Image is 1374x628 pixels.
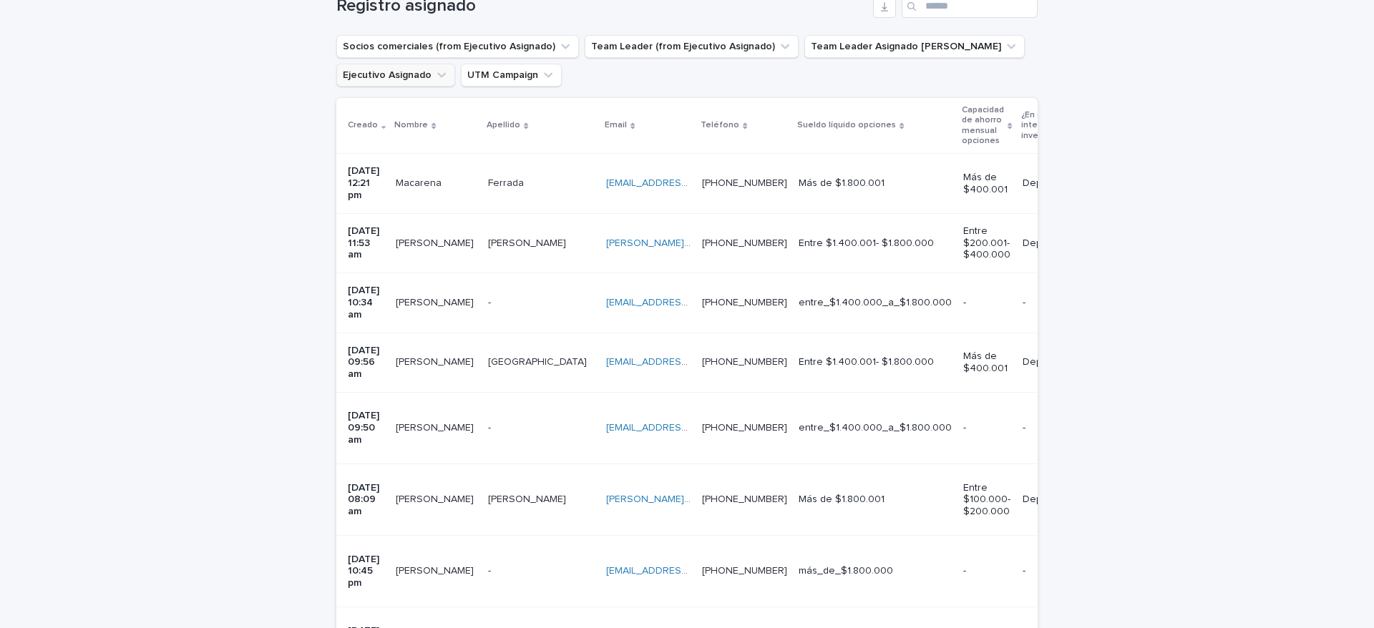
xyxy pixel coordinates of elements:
[963,297,1010,309] p: -
[963,422,1010,434] p: -
[396,353,477,368] p: [PERSON_NAME]
[1021,107,1088,144] p: ¿En qué estás interesado invertir?
[585,35,799,58] button: Team Leader (from Ejecutivo Asignado)
[702,423,787,433] a: [PHONE_NUMBER]
[804,35,1025,58] button: Team Leader Asignado LLamados
[606,238,846,248] a: [PERSON_NAME][EMAIL_ADDRESS][DOMAIN_NAME]
[606,494,924,504] a: [PERSON_NAME][EMAIL_ADDRESS][PERSON_NAME][DOMAIN_NAME]
[702,298,787,308] a: [PHONE_NUMBER]
[396,419,477,434] p: Marta Carrasco Allendes
[488,235,569,250] p: [PERSON_NAME]
[799,237,952,250] p: Entre $1.400.001- $1.800.000
[799,494,952,506] p: Más de $1.800.001
[1023,494,1094,506] p: Departamentos
[606,178,768,188] a: [EMAIL_ADDRESS][DOMAIN_NAME]
[799,297,952,309] p: entre_$1.400.000_a_$1.800.000
[799,356,952,368] p: Entre $1.400.001- $1.800.000
[606,357,768,367] a: [EMAIL_ADDRESS][DOMAIN_NAME]
[336,35,579,58] button: Socios comerciales (from Ejecutivo Asignado)
[348,225,384,261] p: [DATE] 11:53 am
[1023,297,1094,309] p: -
[799,422,952,434] p: entre_$1.400.000_a_$1.800.000
[488,353,590,368] p: [GEOGRAPHIC_DATA]
[702,178,787,188] a: [PHONE_NUMBER]
[963,172,1010,196] p: Más de $400.001
[606,566,768,576] a: [EMAIL_ADDRESS][DOMAIN_NAME]
[488,419,494,434] p: -
[396,491,477,506] p: [PERSON_NAME]
[1023,177,1094,190] p: Departamentos
[702,238,787,248] a: [PHONE_NUMBER]
[336,64,455,87] button: Ejecutivo Asignado
[797,117,896,133] p: Sueldo líquido opciones
[461,64,562,87] button: UTM Campaign
[396,562,477,577] p: Claudia Magadán
[396,175,444,190] p: Macarena
[348,554,384,589] p: [DATE] 10:45 pm
[348,345,384,381] p: [DATE] 09:56 am
[963,225,1010,261] p: Entre $200.001- $400.000
[1023,237,1094,250] p: Departamentos
[348,482,384,518] p: [DATE] 08:09 am
[1023,356,1094,368] p: Departamentos
[702,357,787,367] a: [PHONE_NUMBER]
[1023,565,1094,577] p: -
[396,294,477,309] p: Danny Cabezón
[396,235,477,250] p: [PERSON_NAME]
[487,117,520,133] p: Apellido
[488,491,569,506] p: [PERSON_NAME]
[962,102,1004,149] p: Capacidad de ahorro mensual opciones
[702,566,787,576] a: [PHONE_NUMBER]
[348,410,384,446] p: [DATE] 09:50 am
[701,117,739,133] p: Teléfono
[799,565,952,577] p: más_de_$1.800.000
[799,177,952,190] p: Más de $1.800.001
[348,285,384,320] p: [DATE] 10:34 am
[702,494,787,504] a: [PHONE_NUMBER]
[394,117,428,133] p: Nombre
[1023,422,1094,434] p: -
[606,298,768,308] a: [EMAIL_ADDRESS][DOMAIN_NAME]
[488,175,527,190] p: Ferrada
[488,562,494,577] p: -
[348,165,384,201] p: [DATE] 12:21 pm
[605,117,627,133] p: Email
[963,565,1010,577] p: -
[606,423,768,433] a: [EMAIL_ADDRESS][DOMAIN_NAME]
[488,294,494,309] p: -
[963,350,1010,375] p: Más de $400.001
[348,117,378,133] p: Creado
[963,482,1010,518] p: Entre $100.000- $200.000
